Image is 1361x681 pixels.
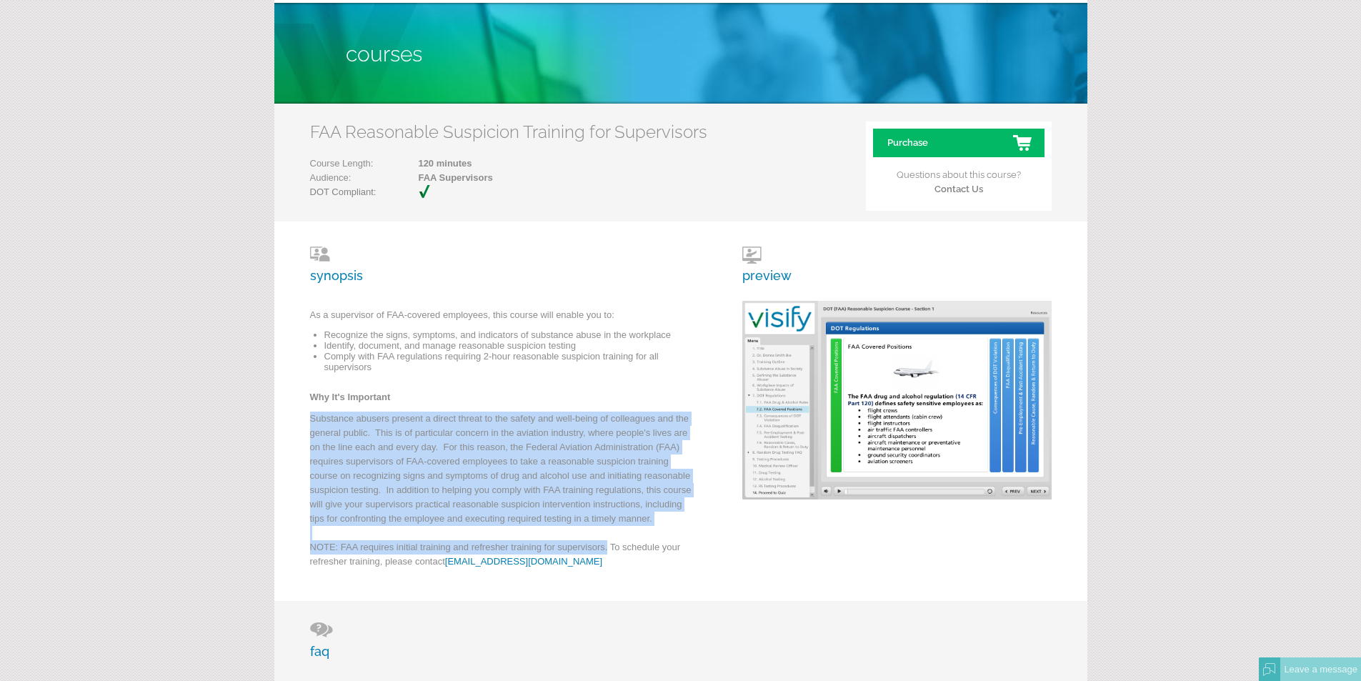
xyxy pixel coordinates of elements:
[324,340,696,351] li: Identify, document, and manage reasonable suspicion testing
[373,171,492,185] span: FAA Supervisors
[346,41,422,66] span: Courses
[1263,663,1276,676] img: Offline
[373,156,492,171] span: 120 minutes
[310,156,493,171] p: Course Length:
[324,351,696,372] li: Comply with FAA regulations requiring 2-hour reasonable suspicion training for all supervisors
[742,301,1052,499] img: FAARS_Screenshot.png
[742,247,792,283] h3: preview
[310,622,1052,659] h3: faq
[310,185,446,199] p: DOT Compliant:
[310,247,696,283] h3: synopsis
[310,542,681,567] span: NOTE: FAA requires initial training and refresher training for supervisors. To schedule your refr...
[310,413,692,524] span: Substance abusers present a direct threat to the safety and well-being of colleagues and the gene...
[324,329,696,340] li: Recognize the signs, symptoms, and indicators of substance abuse in the workplace
[310,121,707,142] h2: FAA Reasonable Suspicion Training for Supervisors
[445,556,602,567] a: [EMAIL_ADDRESS][DOMAIN_NAME]
[873,157,1045,197] p: Questions about this course?
[310,308,696,329] p: As a supervisor of FAA-covered employees, this course will enable you to:
[873,129,1045,157] a: Purchase
[1280,657,1361,681] div: Leave a message
[310,171,493,185] p: Audience:
[934,184,983,194] a: Contact Us
[310,392,391,402] strong: Why It's Important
